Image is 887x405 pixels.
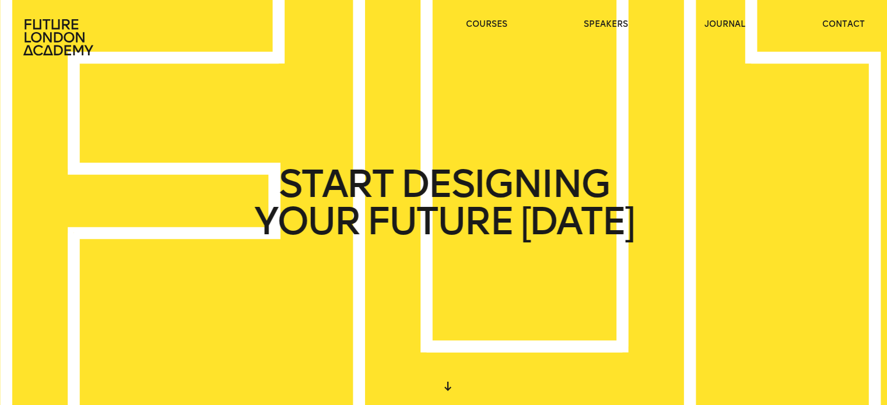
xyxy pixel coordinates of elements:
a: journal [704,19,745,30]
span: YOUR [254,203,359,240]
span: DESIGNING [400,165,608,203]
a: contact [822,19,865,30]
a: speakers [584,19,628,30]
a: courses [466,19,507,30]
span: START [278,165,392,203]
span: [DATE] [520,203,633,240]
span: FUTURE [367,203,513,240]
